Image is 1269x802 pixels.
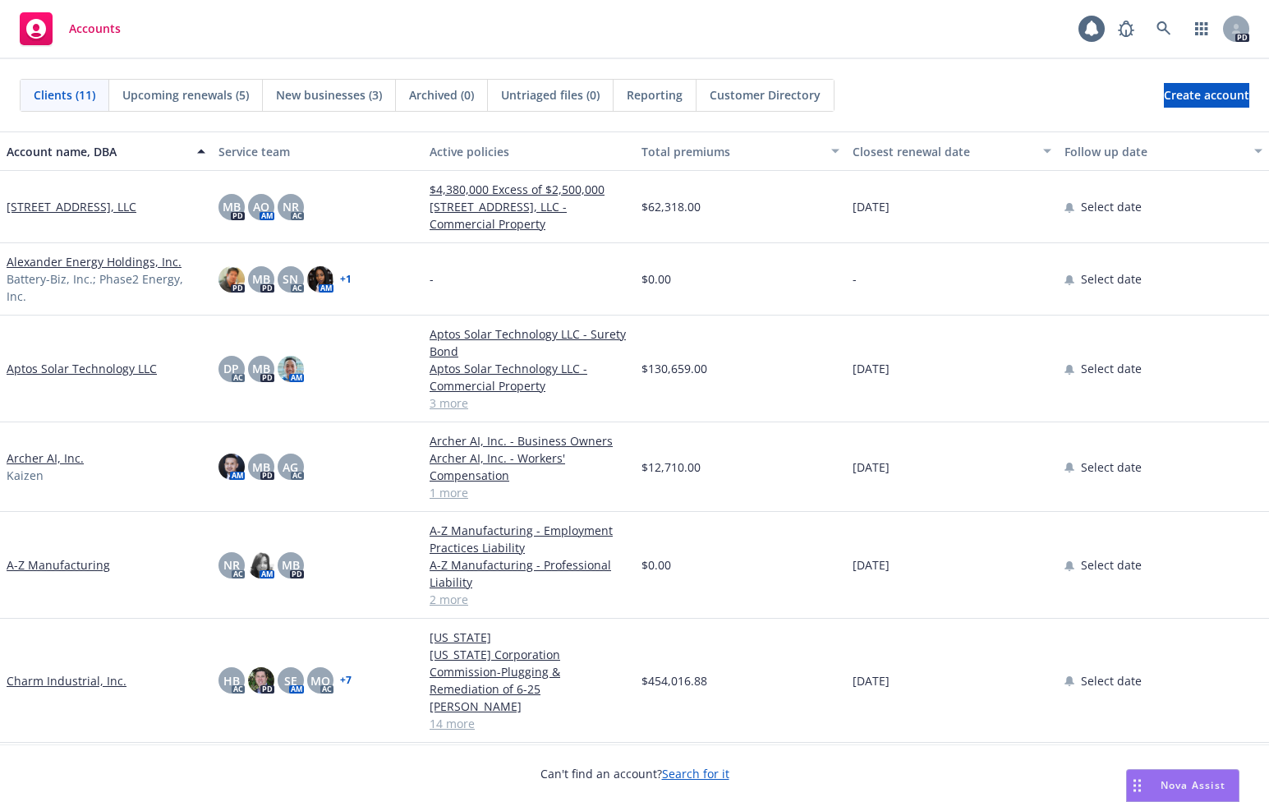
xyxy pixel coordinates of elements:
[340,675,352,685] a: + 7
[430,484,628,501] a: 1 more
[430,360,628,394] a: Aptos Solar Technology LLC - Commercial Property
[409,86,474,104] span: Archived (0)
[1126,769,1239,802] button: Nova Assist
[283,198,299,215] span: NR
[252,459,270,476] span: MB
[252,270,270,288] span: MB
[7,449,84,467] a: Archer AI, Inc.
[853,459,890,476] span: [DATE]
[218,266,245,293] img: photo
[1147,12,1180,45] a: Search
[340,274,352,284] a: + 1
[7,467,44,484] span: Kaizen
[1064,143,1245,160] div: Follow up date
[1164,83,1249,108] a: Create account
[430,198,628,233] a: [STREET_ADDRESS], LLC - Commercial Property
[1081,459,1142,476] span: Select date
[641,198,701,215] span: $62,318.00
[310,672,330,689] span: MQ
[1081,672,1142,689] span: Select date
[1081,198,1142,215] span: Select date
[853,198,890,215] span: [DATE]
[212,131,424,171] button: Service team
[430,715,628,732] a: 14 more
[248,552,274,578] img: photo
[278,356,304,382] img: photo
[853,556,890,574] span: [DATE]
[283,459,298,476] span: AG
[641,143,822,160] div: Total premiums
[540,765,729,782] span: Can't find an account?
[430,143,628,160] div: Active policies
[218,454,245,480] img: photo
[223,556,240,574] span: NR
[641,360,707,377] span: $130,659.00
[641,270,671,288] span: $0.00
[853,360,890,377] span: [DATE]
[223,360,239,377] span: DP
[430,181,628,198] a: $4,380,000 Excess of $2,500,000
[853,672,890,689] span: [DATE]
[13,6,127,52] a: Accounts
[430,646,628,715] a: [US_STATE] Corporation Commission-Plugging & Remediation of 6-25 [PERSON_NAME]
[253,198,269,215] span: AO
[276,86,382,104] span: New businesses (3)
[1081,270,1142,288] span: Select date
[430,591,628,608] a: 2 more
[710,86,821,104] span: Customer Directory
[430,556,628,591] a: A-Z Manufacturing - Professional Liability
[7,556,110,574] a: A-Z Manufacturing
[430,629,628,646] a: [US_STATE]
[248,667,274,694] img: photo
[1081,360,1142,377] span: Select date
[430,522,628,556] a: A-Z Manufacturing - Employment Practices Liability
[635,131,847,171] button: Total premiums
[1185,12,1218,45] a: Switch app
[423,131,635,171] button: Active policies
[846,131,1058,171] button: Closest renewal date
[430,432,628,449] a: Archer AI, Inc. - Business Owners
[7,672,126,689] a: Charm Industrial, Inc.
[627,86,683,104] span: Reporting
[430,325,628,360] a: Aptos Solar Technology LLC - Surety Bond
[430,449,628,484] a: Archer AI, Inc. - Workers' Compensation
[218,143,417,160] div: Service team
[282,556,300,574] span: MB
[853,143,1033,160] div: Closest renewal date
[662,766,729,781] a: Search for it
[284,672,297,689] span: SE
[283,270,298,288] span: SN
[430,270,434,288] span: -
[7,270,205,305] span: Battery-Biz, Inc.; Phase2 Energy, Inc.
[1164,80,1249,111] span: Create account
[641,556,671,574] span: $0.00
[7,253,182,270] a: Alexander Energy Holdings, Inc.
[223,198,241,215] span: MB
[34,86,95,104] span: Clients (11)
[1161,778,1225,792] span: Nova Assist
[252,360,270,377] span: MB
[307,266,333,293] img: photo
[7,360,157,377] a: Aptos Solar Technology LLC
[853,270,857,288] span: -
[641,459,701,476] span: $12,710.00
[7,143,187,160] div: Account name, DBA
[501,86,600,104] span: Untriaged files (0)
[223,672,240,689] span: HB
[1081,556,1142,574] span: Select date
[641,672,707,689] span: $454,016.88
[122,86,249,104] span: Upcoming renewals (5)
[1127,770,1147,801] div: Drag to move
[69,22,121,35] span: Accounts
[430,394,628,412] a: 3 more
[1110,12,1143,45] a: Report a Bug
[7,198,136,215] a: [STREET_ADDRESS], LLC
